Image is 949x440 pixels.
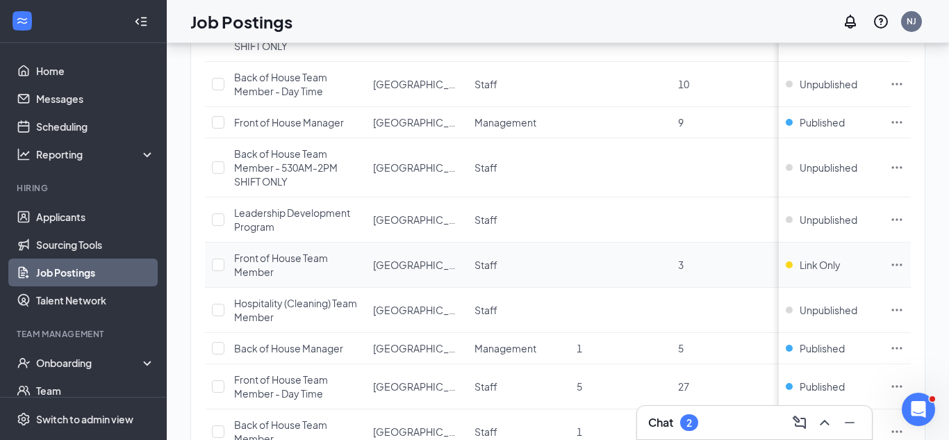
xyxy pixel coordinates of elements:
td: Vine City [366,138,468,197]
svg: WorkstreamLogo [15,14,29,28]
svg: Analysis [17,147,31,161]
span: [GEOGRAPHIC_DATA] [373,425,474,438]
a: Sourcing Tools [36,231,155,259]
span: Published [800,380,845,393]
span: 3 [678,259,684,271]
span: Link Only [800,258,841,272]
div: Reporting [36,147,156,161]
span: [GEOGRAPHIC_DATA] [373,78,474,90]
svg: Settings [17,412,31,426]
td: Staff [468,288,569,333]
span: Unpublished [800,213,857,227]
svg: Ellipses [890,425,904,439]
span: Staff [474,380,497,393]
span: 1 [577,425,582,438]
span: 9 [678,116,684,129]
span: Back of House Manager [234,342,343,355]
a: Scheduling [36,113,155,140]
span: Front of House Team Member - Day Time [234,373,328,400]
td: Staff [468,364,569,409]
span: Staff [474,304,497,316]
span: Staff [474,161,497,174]
button: ChevronUp [814,412,836,434]
a: Job Postings [36,259,155,286]
svg: Notifications [842,13,859,30]
td: Management [468,107,569,138]
span: Published [800,115,845,129]
svg: Ellipses [890,341,904,355]
td: Vine City [366,197,468,243]
span: Unpublished [800,303,857,317]
span: [GEOGRAPHIC_DATA] [373,259,474,271]
a: Talent Network [36,286,155,314]
svg: Ellipses [890,258,904,272]
svg: UserCheck [17,356,31,370]
svg: Ellipses [890,115,904,129]
svg: ChevronUp [816,414,833,431]
span: 5 [678,342,684,355]
svg: Ellipses [890,77,904,91]
span: [GEOGRAPHIC_DATA] [373,213,474,226]
span: [GEOGRAPHIC_DATA] [373,304,474,316]
button: ComposeMessage [789,412,811,434]
span: Unpublished [800,77,857,91]
span: 10 [678,78,689,90]
svg: Minimize [841,414,858,431]
span: Unpublished [800,161,857,174]
span: 1 [577,342,582,355]
span: Hospitality (Cleaning) Team Member [234,297,357,323]
span: Staff [474,78,497,90]
svg: Ellipses [890,213,904,227]
svg: ComposeMessage [791,414,808,431]
span: [GEOGRAPHIC_DATA] [373,116,474,129]
span: Published [800,341,845,355]
div: 2 [686,417,692,429]
td: Vine City [366,107,468,138]
span: Front of House Manager [234,116,344,129]
td: Vine City [366,364,468,409]
span: Staff [474,259,497,271]
h3: Chat [648,415,673,430]
div: Switch to admin view [36,412,133,426]
h1: Job Postings [190,10,292,33]
td: Staff [468,197,569,243]
button: Minimize [839,412,861,434]
span: Staff [474,425,497,438]
span: Staff [474,213,497,226]
div: Team Management [17,328,152,340]
a: Team [36,377,155,405]
span: Back of House Team Member - 530AM-2PM SHIFT ONLY [234,147,338,188]
div: Hiring [17,182,152,194]
td: Vine City [366,243,468,288]
span: Front of House Team Member [234,252,328,278]
td: Vine City [366,62,468,107]
td: Management [468,333,569,364]
svg: Ellipses [890,161,904,174]
a: Home [36,57,155,85]
td: Vine City [366,333,468,364]
span: [GEOGRAPHIC_DATA] [373,380,474,393]
span: [GEOGRAPHIC_DATA] [373,342,474,355]
span: Management [474,116,536,129]
svg: Ellipses [890,303,904,317]
td: Staff [468,138,569,197]
iframe: Intercom live chat [902,393,935,426]
span: Back of House Team Member - Day Time [234,71,327,97]
a: Applicants [36,203,155,231]
span: Management [474,342,536,355]
div: NJ [907,15,916,27]
div: Onboarding [36,356,143,370]
td: Staff [468,62,569,107]
a: Messages [36,85,155,113]
svg: Ellipses [890,380,904,393]
td: Vine City [366,288,468,333]
span: Leadership Development Program [234,206,350,233]
span: 27 [678,380,689,393]
svg: Collapse [134,15,148,28]
svg: QuestionInfo [873,13,889,30]
td: Staff [468,243,569,288]
span: 5 [577,380,582,393]
span: [GEOGRAPHIC_DATA] [373,161,474,174]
